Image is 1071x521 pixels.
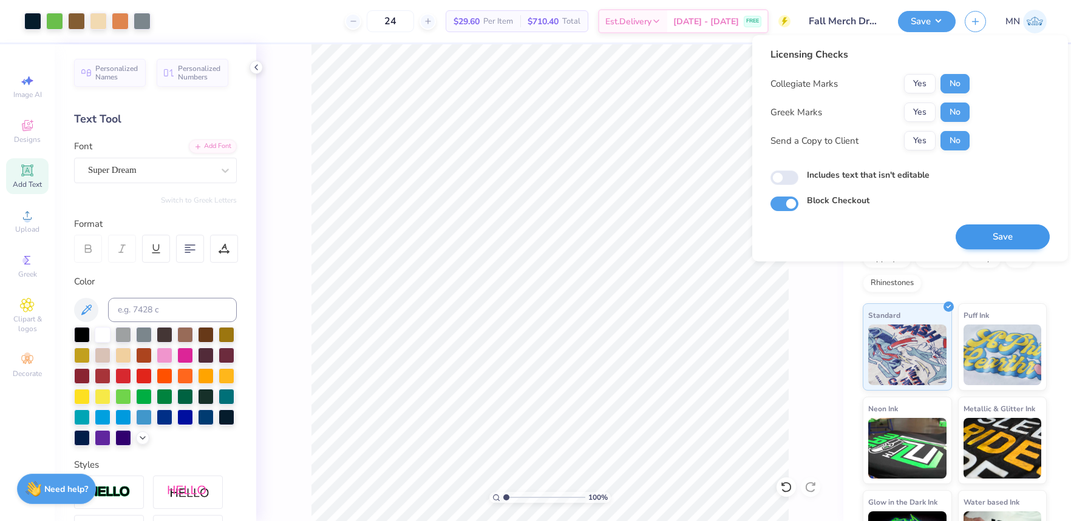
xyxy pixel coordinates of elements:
div: Collegiate Marks [770,77,838,91]
span: Add Text [13,180,42,189]
span: $29.60 [454,15,480,28]
div: Add Font [189,139,237,153]
button: No [940,103,970,122]
img: Stroke [88,485,131,499]
span: Standard [868,309,900,321]
span: Water based Ink [964,496,1019,508]
button: No [940,131,970,150]
span: Total [562,15,580,28]
span: Decorate [13,369,42,378]
span: Metallic & Glitter Ink [964,402,1035,415]
span: Image AI [13,90,42,99]
input: Untitled Design [800,9,889,33]
a: MN [1005,10,1047,33]
div: Format [74,217,238,231]
div: Color [74,275,237,289]
span: Personalized Numbers [178,64,221,81]
span: Clipart & logos [6,314,49,334]
button: Yes [904,131,936,150]
div: Send a Copy to Client [770,134,858,148]
button: Yes [904,103,936,122]
img: Metallic & Glitter Ink [964,418,1042,479]
label: Block Checkout [807,194,869,207]
span: Neon Ink [868,402,898,415]
span: FREE [746,17,759,25]
span: $710.40 [528,15,559,28]
img: Standard [868,324,947,385]
div: Rhinestones [863,274,922,292]
div: Licensing Checks [770,47,970,62]
img: Shadow [167,485,209,500]
input: e.g. 7428 c [108,298,237,322]
label: Includes text that isn't editable [807,169,930,181]
img: Mark Navarro [1023,10,1047,33]
span: Per Item [483,15,513,28]
img: Puff Ink [964,324,1042,385]
button: Switch to Greek Letters [161,195,237,205]
div: Styles [74,458,237,472]
span: [DATE] - [DATE] [673,15,739,28]
div: Greek Marks [770,106,822,119]
span: Est. Delivery [605,15,651,28]
span: Glow in the Dark Ink [868,496,937,508]
button: No [940,74,970,93]
span: Personalized Names [95,64,138,81]
button: Save [898,11,956,32]
span: 100 % [588,492,608,503]
span: Greek [18,269,37,279]
strong: Need help? [44,483,88,495]
span: Upload [15,224,39,234]
input: – – [367,10,414,32]
label: Font [74,139,92,153]
span: MN [1005,15,1020,29]
button: Save [956,224,1050,249]
div: Text Tool [74,111,237,127]
img: Neon Ink [868,418,947,479]
span: Designs [14,135,41,144]
span: Puff Ink [964,309,989,321]
button: Yes [904,74,936,93]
